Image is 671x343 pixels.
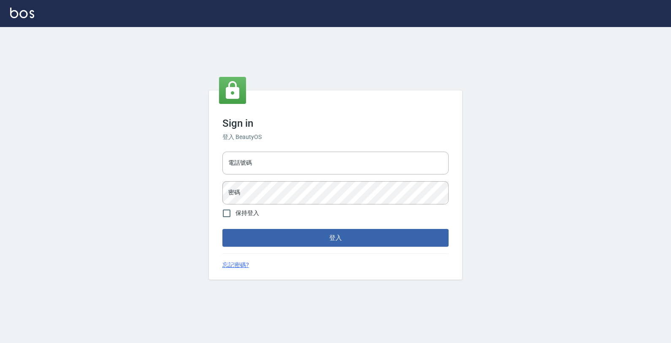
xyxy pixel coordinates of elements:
a: 忘記密碼? [222,261,249,269]
h3: Sign in [222,117,449,129]
h6: 登入 BeautyOS [222,133,449,142]
span: 保持登入 [235,209,259,218]
button: 登入 [222,229,449,247]
img: Logo [10,8,34,18]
